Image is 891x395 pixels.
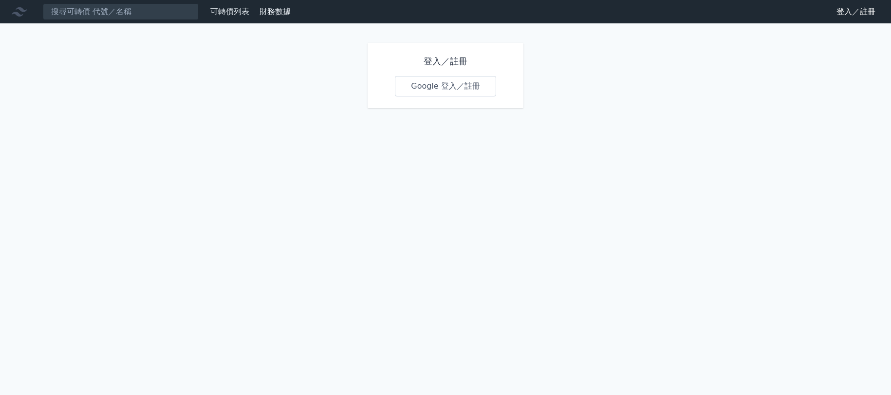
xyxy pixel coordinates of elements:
input: 搜尋可轉債 代號／名稱 [43,3,199,20]
a: 可轉債列表 [210,7,249,16]
h1: 登入／註冊 [395,55,496,68]
a: 財務數據 [260,7,291,16]
a: 登入／註冊 [829,4,883,19]
a: Google 登入／註冊 [395,76,496,96]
